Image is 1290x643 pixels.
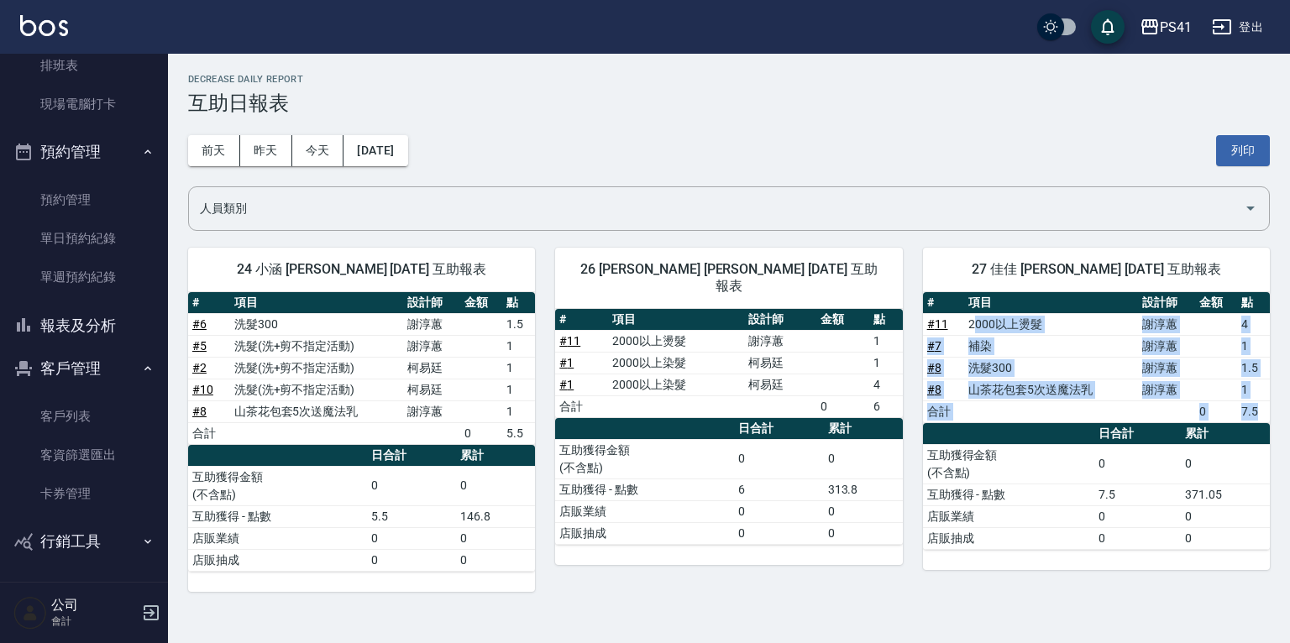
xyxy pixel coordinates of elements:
[7,258,161,296] a: 單週預約紀錄
[1094,527,1180,549] td: 0
[555,395,608,417] td: 合計
[1138,335,1195,357] td: 謝淳蕙
[502,313,535,335] td: 1.5
[7,397,161,436] a: 客戶列表
[927,383,941,396] a: #8
[292,135,344,166] button: 今天
[608,330,744,352] td: 2000以上燙髮
[1181,444,1270,484] td: 0
[816,395,869,417] td: 0
[1195,292,1237,314] th: 金額
[188,292,535,445] table: a dense table
[502,292,535,314] th: 點
[20,15,68,36] img: Logo
[1181,423,1270,445] th: 累計
[188,505,367,527] td: 互助獲得 - 點數
[1138,357,1195,379] td: 謝淳蕙
[744,352,816,374] td: 柯易廷
[555,439,734,478] td: 互助獲得金額 (不含點)
[188,74,1270,85] h2: Decrease Daily Report
[1094,484,1180,505] td: 7.5
[869,374,903,395] td: 4
[1205,12,1270,43] button: 登出
[188,91,1270,115] h3: 互助日報表
[188,422,230,444] td: 合計
[1237,335,1270,357] td: 1
[744,330,816,352] td: 謝淳蕙
[964,313,1138,335] td: 2000以上燙髮
[1094,505,1180,527] td: 0
[943,261,1250,278] span: 27 佳佳 [PERSON_NAME] [DATE] 互助報表
[927,339,941,353] a: #7
[460,422,502,444] td: 0
[240,135,292,166] button: 昨天
[734,478,824,500] td: 6
[923,292,1270,423] table: a dense table
[964,335,1138,357] td: 補染
[1181,484,1270,505] td: 371.05
[7,347,161,390] button: 客戶管理
[456,445,535,467] th: 累計
[7,180,161,219] a: 預約管理
[869,395,903,417] td: 6
[816,309,869,331] th: 金額
[51,614,137,629] p: 會計
[460,292,502,314] th: 金額
[367,527,457,549] td: 0
[869,309,903,331] th: 點
[923,292,965,314] th: #
[608,352,744,374] td: 2000以上染髮
[7,520,161,563] button: 行銷工具
[188,445,535,572] table: a dense table
[192,405,207,418] a: #8
[559,378,574,391] a: #1
[1237,379,1270,400] td: 1
[188,466,367,505] td: 互助獲得金額 (不含點)
[1160,17,1192,38] div: PS41
[1091,10,1125,44] button: save
[1094,423,1180,445] th: 日合計
[188,292,230,314] th: #
[403,400,460,422] td: 謝淳蕙
[964,379,1138,400] td: 山茶花包套5次送魔法乳
[734,418,824,440] th: 日合計
[403,379,460,400] td: 柯易廷
[51,597,137,614] h5: 公司
[869,330,903,352] td: 1
[923,423,1270,550] table: a dense table
[734,522,824,544] td: 0
[575,261,882,295] span: 26 [PERSON_NAME] [PERSON_NAME] [DATE] 互助報表
[7,436,161,474] a: 客資篩選匯出
[367,549,457,571] td: 0
[230,400,404,422] td: 山茶花包套5次送魔法乳
[608,374,744,395] td: 2000以上染髮
[923,444,1095,484] td: 互助獲得金額 (不含點)
[230,292,404,314] th: 項目
[502,400,535,422] td: 1
[7,474,161,513] a: 卡券管理
[403,292,460,314] th: 設計師
[869,352,903,374] td: 1
[964,292,1138,314] th: 項目
[1138,313,1195,335] td: 謝淳蕙
[208,261,515,278] span: 24 小涵 [PERSON_NAME] [DATE] 互助報表
[192,383,213,396] a: #10
[403,313,460,335] td: 謝淳蕙
[230,335,404,357] td: 洗髮(洗+剪不指定活動)
[456,549,535,571] td: 0
[608,309,744,331] th: 項目
[230,357,404,379] td: 洗髮(洗+剪不指定活動)
[1237,313,1270,335] td: 4
[502,379,535,400] td: 1
[1181,527,1270,549] td: 0
[824,522,903,544] td: 0
[456,505,535,527] td: 146.8
[403,335,460,357] td: 謝淳蕙
[1237,400,1270,422] td: 7.5
[555,309,902,418] table: a dense table
[1133,10,1198,44] button: PS41
[824,478,903,500] td: 313.8
[1237,292,1270,314] th: 點
[824,439,903,478] td: 0
[367,505,457,527] td: 5.5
